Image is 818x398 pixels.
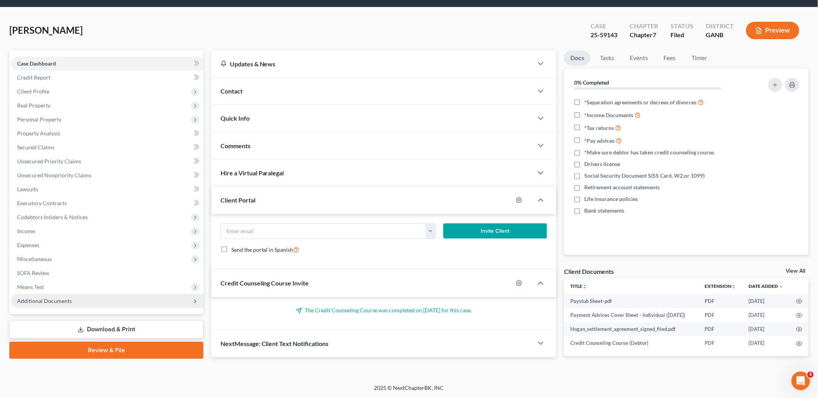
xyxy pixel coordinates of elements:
td: [DATE] [743,294,790,308]
iframe: Intercom live chat [792,372,810,390]
td: [DATE] [743,322,790,336]
a: Review & File [9,342,203,359]
button: Invite Client [443,223,547,239]
span: Case Dashboard [17,60,56,67]
strong: 0% Completed [574,79,609,86]
a: Tasks [594,50,620,66]
span: Contact [221,87,243,95]
span: *Tax returns [584,124,614,132]
a: Fees [657,50,682,66]
span: *Separation agreements or decrees of divorces [584,99,696,106]
p: The Credit Counseling Course was completed on [DATE] for this case. [221,306,547,314]
span: Bank statements [584,207,624,215]
span: Unsecured Priority Claims [17,158,81,164]
td: PDF [699,322,743,336]
span: Send the portal in Spanish [231,246,294,253]
a: Download & Print [9,320,203,339]
div: Chapter [630,22,658,31]
span: SOFA Review [17,270,49,276]
div: Chapter [630,31,658,40]
div: Status [670,22,693,31]
td: [DATE] [743,336,790,350]
td: PDF [699,308,743,322]
span: Hire a Virtual Paralegal [221,169,284,177]
td: Credit Counseling Course (Debtor) [564,336,699,350]
a: SOFA Review [11,266,203,280]
div: Filed [670,31,693,40]
span: 3 [808,372,814,378]
a: Titleunfold_more [570,283,587,289]
input: Enter email [221,224,426,239]
div: Case [590,22,617,31]
span: Real Property [17,102,50,109]
a: Date Added expand_more [749,283,784,289]
span: Life insurance policies [584,195,638,203]
span: Secured Claims [17,144,54,151]
span: Means Test [17,284,44,290]
a: Secured Claims [11,140,203,154]
td: Hogan_settlement_agreement_signed_filed.pdf [564,322,699,336]
i: unfold_more [732,284,736,289]
td: [DATE] [743,308,790,322]
a: Events [623,50,654,66]
div: 2025 © NextChapterBK, INC [188,384,630,398]
div: Client Documents [564,267,614,275]
td: Payment Advices Cover Sheet - Individual ([DATE]) [564,308,699,322]
a: Property Analysis [11,126,203,140]
td: PDF [699,336,743,350]
div: Updates & News [221,60,524,68]
td: PDF [699,294,743,308]
span: Drivers license [584,160,620,168]
a: Credit Report [11,71,203,85]
span: Client Profile [17,88,49,95]
td: Paystub Sheet-pdf [564,294,699,308]
span: Comments [221,142,250,149]
div: District [706,22,734,31]
span: Personal Property [17,116,61,123]
a: Docs [564,50,590,66]
div: 25-59143 [590,31,617,40]
span: Credit Counseling Course Invite [221,279,309,287]
span: Property Analysis [17,130,60,137]
a: View All [786,268,806,274]
span: Retirement account statements [584,183,660,191]
span: Client Portal [221,196,255,204]
span: Expenses [17,242,39,248]
span: Income [17,228,35,234]
span: *Make sure debtor has taken credit counseling course. [584,149,715,156]
span: Additional Documents [17,298,72,304]
span: Codebtors Insiders & Notices [17,214,88,220]
a: Timer [685,50,713,66]
span: *Pay advices [584,137,615,145]
span: NextMessage: Client Text Notifications [221,340,329,347]
span: Lawsuits [17,186,38,192]
span: [PERSON_NAME] [9,24,83,36]
a: Unsecured Nonpriority Claims [11,168,203,182]
div: GANB [706,31,734,40]
a: Executory Contracts [11,196,203,210]
i: unfold_more [582,284,587,289]
span: Social Security Document S(SS Card, W2,or 1099) [584,172,705,180]
span: *Income Documents [584,111,633,119]
a: Extensionunfold_more [705,283,736,289]
i: expand_more [779,284,784,289]
span: Unsecured Nonpriority Claims [17,172,91,178]
span: Miscellaneous [17,256,52,262]
a: Case Dashboard [11,57,203,71]
a: Lawsuits [11,182,203,196]
a: Unsecured Priority Claims [11,154,203,168]
span: Credit Report [17,74,50,81]
button: Preview [746,22,799,39]
span: Quick Info [221,114,250,122]
span: Executory Contracts [17,200,67,206]
span: 7 [653,31,656,38]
